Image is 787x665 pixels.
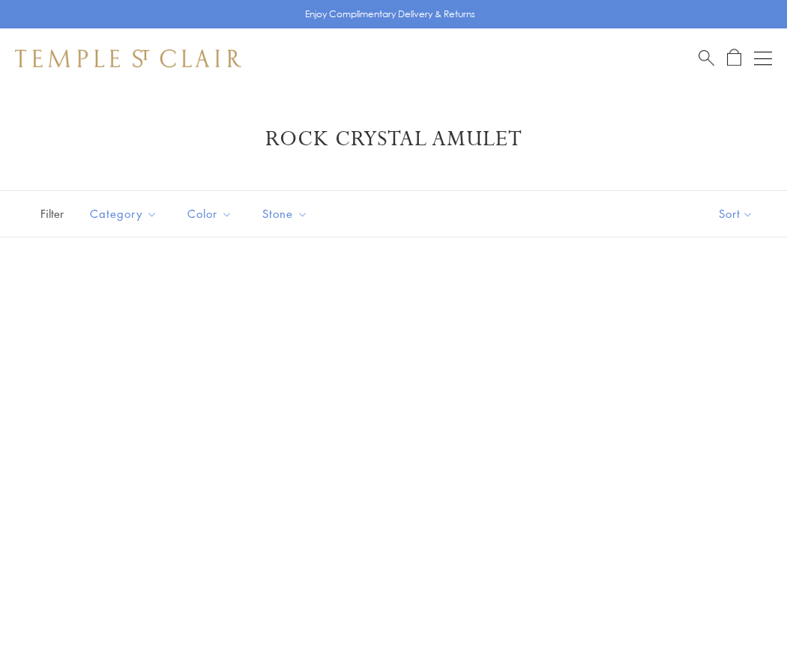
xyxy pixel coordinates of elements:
[176,197,244,231] button: Color
[180,204,244,223] span: Color
[685,191,787,237] button: Show sort by
[37,126,750,153] h1: Rock Crystal Amulet
[82,204,169,223] span: Category
[699,49,714,67] a: Search
[305,7,475,22] p: Enjoy Complimentary Delivery & Returns
[754,49,772,67] button: Open navigation
[79,197,169,231] button: Category
[251,197,319,231] button: Stone
[255,204,319,223] span: Stone
[727,49,741,67] a: Open Shopping Bag
[15,49,241,67] img: Temple St. Clair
